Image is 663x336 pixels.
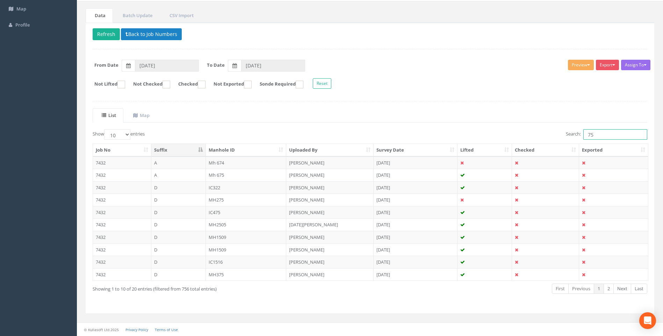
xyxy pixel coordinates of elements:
td: [DATE] [374,156,457,169]
td: 7432 [93,193,151,206]
a: Data [86,8,113,23]
a: Next [613,284,631,294]
a: Batch Update [114,8,160,23]
a: First [552,284,569,294]
td: MH375 [206,268,287,281]
td: MH2505 [206,218,287,231]
td: D [151,231,206,243]
a: Previous [568,284,594,294]
td: D [151,218,206,231]
td: [DATE] [374,169,457,181]
td: [PERSON_NAME] [286,156,374,169]
td: 7432 [93,256,151,268]
th: Exported: activate to sort column ascending [579,144,648,156]
button: Back to Job Numbers [121,28,182,40]
td: 7432 [93,206,151,219]
button: Refresh [93,28,120,40]
div: Showing 1 to 10 of 20 entries (filtered from 756 total entries) [93,283,318,292]
button: Reset [313,78,331,89]
td: [PERSON_NAME] [286,169,374,181]
td: 7432 [93,243,151,256]
td: [DATE] [374,193,457,206]
th: Survey Date: activate to sort column ascending [374,144,457,156]
td: D [151,181,206,194]
td: [DATE] [374,206,457,219]
td: [DATE] [374,268,457,281]
td: [DATE] [374,256,457,268]
td: D [151,206,206,219]
uib-tab-heading: Map [133,112,150,118]
small: © Kullasoft Ltd 2025 [84,327,119,332]
th: Uploaded By: activate to sort column ascending [286,144,374,156]
a: Privacy Policy [125,327,148,332]
td: Mh 675 [206,169,287,181]
td: [DATE] [374,243,457,256]
th: Suffix: activate to sort column descending [151,144,206,156]
label: Search: [566,129,647,140]
th: Job No: activate to sort column ascending [93,144,151,156]
td: [PERSON_NAME] [286,181,374,194]
button: Assign To [621,60,650,70]
td: [PERSON_NAME] [286,243,374,256]
td: [DATE] [374,218,457,231]
td: 7432 [93,268,151,281]
td: [DATE][PERSON_NAME] [286,218,374,231]
td: D [151,193,206,206]
uib-tab-heading: List [102,112,116,118]
td: [PERSON_NAME] [286,256,374,268]
td: MH1509 [206,231,287,243]
th: Checked: activate to sort column ascending [512,144,579,156]
span: Map [16,6,26,12]
label: Show entries [93,129,145,140]
label: Checked [171,81,206,88]
td: 7432 [93,169,151,181]
td: IC322 [206,181,287,194]
td: MH1509 [206,243,287,256]
td: MH275 [206,193,287,206]
span: Profile [15,22,30,28]
label: From Date [94,62,118,68]
input: To Date [241,60,305,72]
td: IC1516 [206,256,287,268]
td: D [151,256,206,268]
td: [DATE] [374,231,457,243]
th: Manhole ID: activate to sort column ascending [206,144,287,156]
a: Map [124,108,157,123]
td: D [151,268,206,281]
input: From Date [135,60,199,72]
td: [DATE] [374,181,457,194]
td: D [151,243,206,256]
button: Export [596,60,619,70]
td: A [151,169,206,181]
td: 7432 [93,181,151,194]
td: Mh 674 [206,156,287,169]
a: Terms of Use [155,327,178,332]
a: List [93,108,123,123]
label: Not Lifted [87,81,125,88]
label: Not Checked [126,81,170,88]
div: Open Intercom Messenger [639,312,656,329]
a: 1 [594,284,604,294]
td: IC475 [206,206,287,219]
th: Lifted: activate to sort column ascending [457,144,512,156]
label: Sonde Required [253,81,303,88]
label: Not Exported [207,81,252,88]
a: Last [631,284,647,294]
td: [PERSON_NAME] [286,193,374,206]
input: Search: [583,129,647,140]
a: CSV Import [160,8,201,23]
a: 2 [604,284,614,294]
td: [PERSON_NAME] [286,231,374,243]
select: Showentries [104,129,130,140]
td: 7432 [93,156,151,169]
td: [PERSON_NAME] [286,268,374,281]
label: To Date [207,62,225,68]
td: 7432 [93,231,151,243]
button: Preview [568,60,594,70]
td: 7432 [93,218,151,231]
td: A [151,156,206,169]
td: [PERSON_NAME] [286,206,374,219]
